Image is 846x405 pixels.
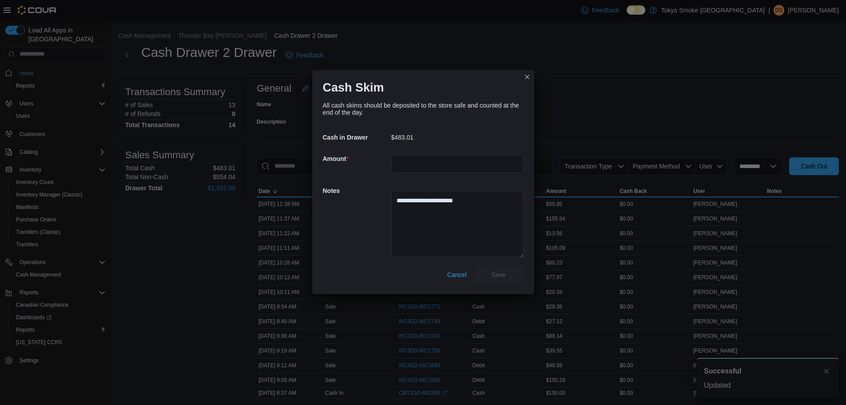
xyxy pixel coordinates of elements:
[323,102,524,116] div: All cash skims should be deposited to the store safe and counted at the end of the day.
[323,150,389,168] h5: Amount
[323,80,384,95] h1: Cash Skim
[444,266,470,284] button: Cancel
[323,182,389,200] h5: Notes
[447,270,467,279] span: Cancel
[323,128,389,146] h5: Cash in Drawer
[492,270,506,279] span: Save
[391,134,414,141] p: $483.01
[474,266,524,284] button: Save
[522,72,532,82] button: Closes this modal window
